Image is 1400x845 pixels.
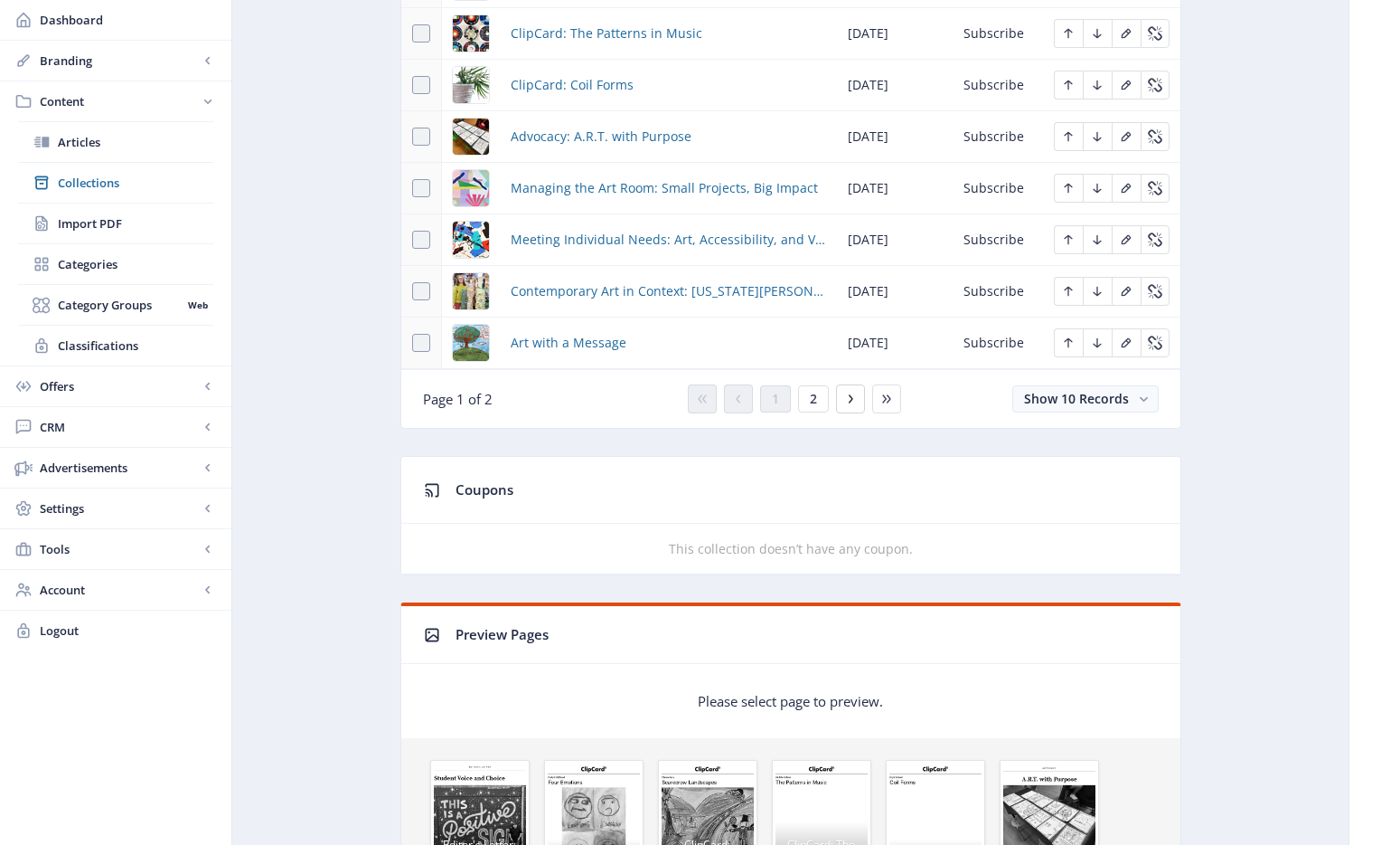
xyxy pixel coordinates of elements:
a: Edit page [1054,178,1083,195]
div: Preview Pages [456,621,1159,649]
button: 1 [760,385,791,413]
a: Edit page [1054,24,1083,41]
a: Collections [18,163,213,203]
a: Edit page [1112,24,1141,41]
a: ClipCard: The Patterns in Music [511,23,702,44]
a: Edit page [1112,127,1141,144]
td: Subscribe [953,266,1043,318]
span: Show 10 Records [1024,390,1129,407]
span: Tools [40,540,199,558]
a: Category GroupsWeb [18,285,213,325]
nb-badge: Web [182,296,213,314]
img: 627823c6-2412-4635-957c-26071d4548a1.png [453,273,489,309]
a: Edit page [1054,127,1083,144]
a: Edit page [1054,333,1083,350]
a: Edit page [1083,230,1112,247]
img: 9ecd28b8-a6bf-4016-ba4c-f9eb6bd7d7c0.png [453,119,489,155]
a: Edit page [1141,333,1170,350]
a: Edit page [1141,178,1170,195]
div: This collection doesn’t have any coupon. [401,538,1180,560]
button: Show 10 Records [1012,385,1159,413]
a: Managing the Art Room: Small Projects, Big Impact [511,177,818,199]
span: Coupons [456,480,513,498]
a: Classifications [18,326,213,366]
a: Edit page [1054,230,1083,247]
td: [DATE] [837,60,953,111]
td: [DATE] [837,214,953,266]
a: Import PDF [18,204,213,243]
td: Subscribe [953,163,1043,214]
span: Settings [40,499,199,517]
a: Edit page [1141,230,1170,247]
td: Subscribe [953,111,1043,163]
a: Contemporary Art in Context: [US_STATE][PERSON_NAME] [511,280,826,302]
span: CRM [40,418,199,436]
a: Edit page [1141,127,1170,144]
a: Edit page [1112,178,1141,195]
td: Subscribe [953,214,1043,266]
span: Account [40,581,199,599]
td: [DATE] [837,8,953,60]
span: 2 [810,392,817,406]
span: Logout [40,622,217,640]
span: Classifications [58,337,213,355]
img: b74bb9dd-ba71-4168-8934-148866c5fcde.png [453,67,489,103]
td: [DATE] [837,318,953,369]
td: [DATE] [837,266,953,318]
img: 0825ed30-ff8c-4edb-a950-18256b9d95a4.png [453,325,489,361]
a: Edit page [1141,281,1170,299]
a: Edit page [1083,75,1112,92]
span: Advertisements [40,459,199,477]
span: Dashboard [40,11,217,29]
p: Please select page to preview. [698,692,883,710]
a: Edit page [1112,281,1141,299]
a: Edit page [1054,75,1083,92]
td: [DATE] [837,111,953,163]
td: Subscribe [953,8,1043,60]
a: Edit page [1112,333,1141,350]
a: Edit page [1083,333,1112,350]
a: Edit page [1083,281,1112,299]
img: ad61fc1e-73b7-4606-87bd-ca335206f9fd.png [453,170,489,206]
td: [DATE] [837,163,953,214]
img: 94a25c7c-888a-4d11-be5c-9c2cf17c9a1d.png [453,15,489,52]
a: Meeting Individual Needs: Art, Accessibility, and Visual Impairments [511,229,826,251]
a: Edit page [1141,24,1170,41]
button: 2 [798,385,829,413]
img: cbc5f19a-6ba7-4b5f-a4d3-e252397198f9.png [453,222,489,258]
a: Categories [18,244,213,284]
a: Edit page [1112,230,1141,247]
a: Edit page [1141,75,1170,92]
td: Subscribe [953,60,1043,111]
span: Import PDF [58,214,213,233]
a: Edit page [1083,24,1112,41]
a: ClipCard: Coil Forms [511,74,634,96]
td: Subscribe [953,318,1043,369]
span: Collections [58,174,213,192]
a: Advocacy: A.R.T. with Purpose [511,126,691,147]
span: Category Groups [58,296,182,314]
a: Edit page [1083,178,1112,195]
span: Page 1 of 2 [423,390,493,408]
span: Offers [40,377,199,395]
span: Content [40,92,199,110]
span: Articles [58,133,213,151]
a: Edit page [1083,127,1112,144]
span: Categories [58,255,213,273]
span: Branding [40,52,199,70]
app-collection-view: Coupons [400,456,1181,575]
a: Edit page [1054,281,1083,299]
a: Art with a Message [511,332,626,354]
a: Edit page [1112,75,1141,92]
span: 1 [772,392,779,406]
a: Articles [18,122,213,162]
